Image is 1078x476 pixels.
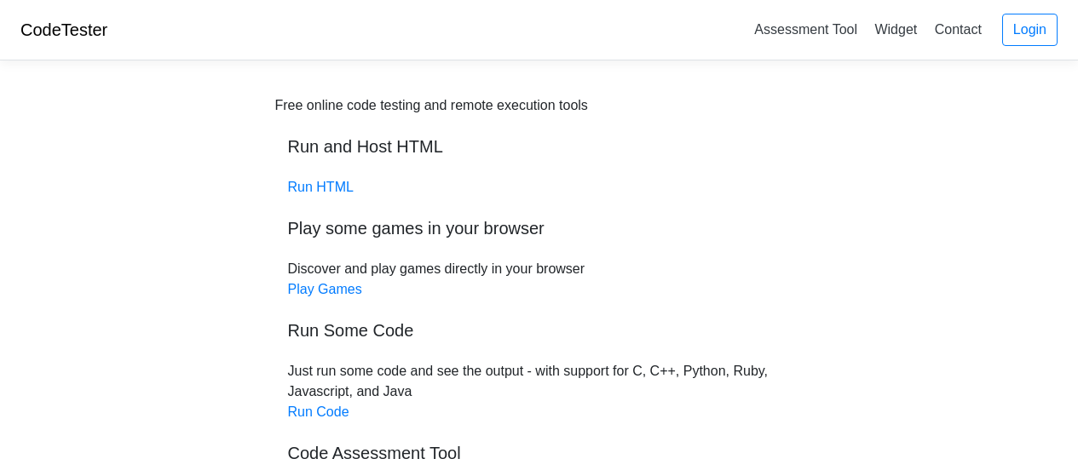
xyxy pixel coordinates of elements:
h5: Code Assessment Tool [288,443,791,463]
a: Run HTML [288,180,354,194]
h5: Run Some Code [288,320,791,341]
a: Run Code [288,404,349,419]
a: Play Games [288,282,362,296]
h5: Run and Host HTML [288,136,791,157]
a: CodeTester [20,20,107,39]
a: Widget [868,15,924,43]
h5: Play some games in your browser [288,218,791,238]
a: Login [1002,14,1058,46]
a: Contact [928,15,989,43]
div: Free online code testing and remote execution tools [275,95,588,116]
a: Assessment Tool [747,15,864,43]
